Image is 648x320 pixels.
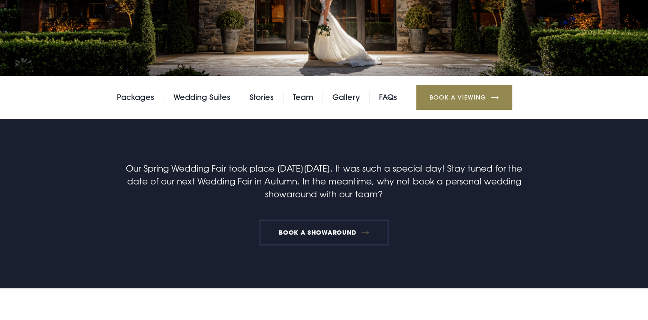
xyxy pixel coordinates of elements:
[416,85,512,110] a: Book a Viewing
[173,91,230,104] a: Wedding Suites
[260,220,389,245] a: BOOK A SHOWAROUND
[293,91,313,104] a: Team
[117,91,154,104] a: Packages
[332,91,360,104] a: Gallery
[120,162,528,200] p: Our Spring Wedding Fair took place [DATE][DATE]. It was such a special day! Stay tuned for the da...
[379,91,397,104] a: FAQs
[250,91,274,104] a: Stories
